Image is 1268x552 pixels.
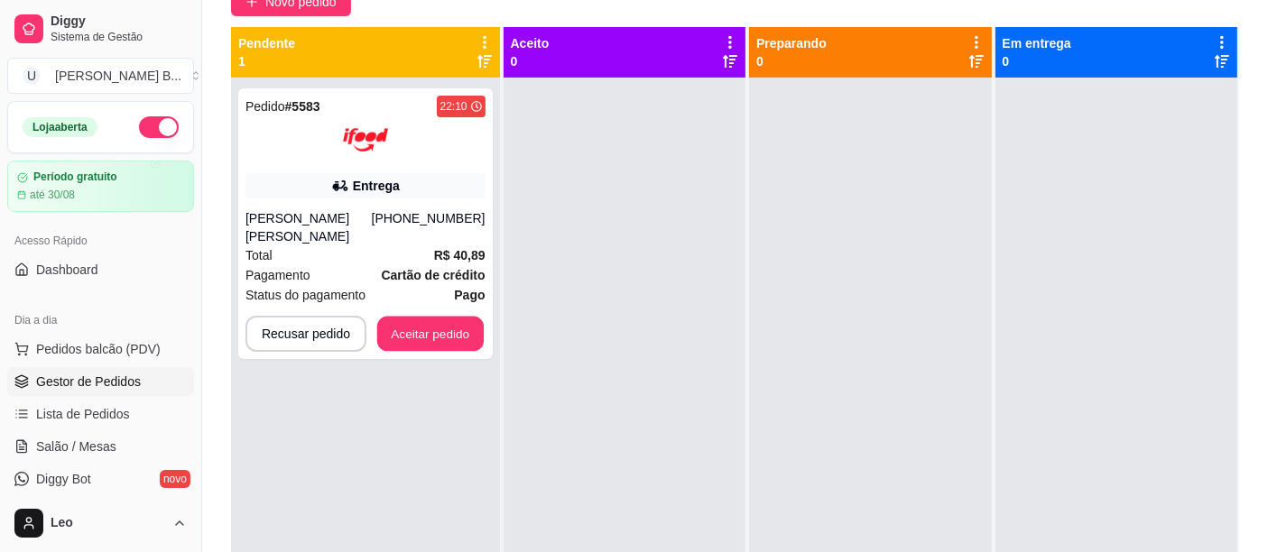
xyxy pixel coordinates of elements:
a: DiggySistema de Gestão [7,7,194,51]
span: Salão / Mesas [36,437,116,455]
a: Gestor de Pedidos [7,367,194,396]
span: Diggy [51,14,187,30]
img: ifood [343,117,388,162]
article: Período gratuito [33,170,117,184]
p: Aceito [511,34,550,52]
div: Loja aberta [23,117,97,137]
p: 1 [238,52,295,70]
span: Dashboard [36,261,98,279]
div: 22:10 [440,99,467,114]
button: Pedidos balcão (PDV) [7,335,194,363]
span: Sistema de Gestão [51,30,187,44]
button: Leo [7,501,194,545]
a: Período gratuitoaté 30/08 [7,161,194,212]
span: Leo [51,515,165,531]
span: Gestor de Pedidos [36,373,141,391]
button: Aceitar pedido [377,317,484,352]
p: 0 [1003,52,1071,70]
div: [PERSON_NAME] [PERSON_NAME] [245,209,372,245]
p: 0 [756,52,827,70]
a: Diggy Botnovo [7,465,194,493]
p: Pendente [238,34,295,52]
button: Recusar pedido [245,316,366,352]
span: Total [245,245,273,265]
p: Em entrega [1003,34,1071,52]
span: Pedido [245,99,285,114]
span: Pagamento [245,265,310,285]
div: Dia a dia [7,306,194,335]
strong: R$ 40,89 [434,248,486,262]
span: Status do pagamento [245,285,366,305]
span: Pedidos balcão (PDV) [36,340,161,358]
div: [PERSON_NAME] B ... [55,67,181,85]
span: Diggy Bot [36,470,91,488]
a: Lista de Pedidos [7,400,194,428]
p: 0 [511,52,550,70]
strong: Pago [454,288,485,302]
p: Preparando [756,34,827,52]
strong: Cartão de crédito [381,268,485,282]
a: Salão / Mesas [7,432,194,461]
div: Entrega [353,177,400,195]
span: Lista de Pedidos [36,405,130,423]
div: [PHONE_NUMBER] [372,209,486,245]
strong: # 5583 [285,99,320,114]
article: até 30/08 [30,188,75,202]
a: Dashboard [7,255,194,284]
button: Alterar Status [139,116,179,138]
button: Select a team [7,58,194,94]
div: Acesso Rápido [7,226,194,255]
span: U [23,67,41,85]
